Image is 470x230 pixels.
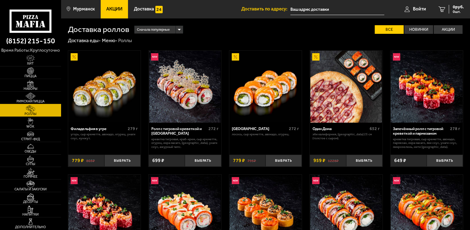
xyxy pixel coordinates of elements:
label: Новинки [404,25,433,34]
span: 272 г [208,126,219,131]
img: Новинка [393,53,400,61]
img: 15daf4d41897b9f0e9f617042186c801.svg [155,6,163,13]
img: Акционный [312,53,320,61]
img: Новинка [232,177,239,184]
img: Запечённый ролл с тигровой креветкой и пармезаном [391,51,463,123]
img: Филадельфия в угре [68,51,140,123]
span: 699 ₽ [152,158,164,163]
input: Ваш адрес доставки [290,4,384,15]
button: Выбрать [185,155,221,167]
p: креветка тигровая, Сыр креметте, авокадо, пармезан, икра масаго, яки соус, унаги соус, микрозелен... [393,137,460,149]
div: Ролл с тигровой креветкой и [GEOGRAPHIC_DATA] [151,126,207,136]
div: Филадельфия в угре [71,126,126,131]
img: Новинка [151,53,158,61]
span: 959 ₽ [313,158,325,163]
a: НовинкаРолл с тигровой креветкой и Гуакамоле [149,51,221,123]
img: Акционный [71,53,78,61]
span: 649 ₽ [394,158,406,163]
img: Новинка [71,177,78,184]
span: Доставка [134,7,154,11]
label: Акции [434,25,463,34]
img: Новинка [312,177,320,184]
span: 779 ₽ [72,158,84,163]
button: Выбрать [427,155,463,167]
div: Один Дома [313,126,368,131]
a: НовинкаЗапечённый ролл с тигровой креветкой и пармезаном [390,51,463,123]
img: Новинка [393,177,400,184]
img: Филадельфия [230,51,301,123]
span: Доставить по адресу: [241,7,290,11]
span: Мурманск [73,7,95,11]
p: угорь, Сыр креметте, авокадо, огурец, унаги соус, кунжут. [71,133,138,141]
img: Новинка [151,177,158,184]
p: креветка тигровая, краб-крем, Сыр креметте, огурец, икра масаго, [GEOGRAPHIC_DATA], унаги соус, а... [151,137,219,149]
p: лосось, Сыр креметте, авокадо, огурец. [232,133,299,137]
p: Эби Калифорния, [GEOGRAPHIC_DATA] 25 см (толстое с сыром). [313,133,380,141]
img: Акционный [232,53,239,61]
s: 795 ₽ [247,158,256,163]
a: Доставка еды- [68,38,101,43]
span: Войти [413,7,426,11]
span: Сначала популярные [137,25,170,34]
s: 1228 ₽ [328,158,339,163]
a: АкционныйФиладельфия в угре [68,51,141,123]
h1: Доставка роллов [68,26,130,34]
span: 652 г [370,126,380,131]
img: Ролл с тигровой креветкой и Гуакамоле [149,51,221,123]
div: Запечённый ролл с тигровой креветкой и пармезаном [393,126,449,136]
button: Выбрать [346,155,383,167]
span: 278 г [450,126,460,131]
span: 279 г [128,126,138,131]
span: 272 г [289,126,299,131]
s: 803 ₽ [86,158,95,163]
a: АкционныйФиладельфия [229,51,302,123]
button: Выбрать [104,155,141,167]
span: 0 руб. [453,5,464,9]
button: Выбрать [266,155,302,167]
span: Акции [106,7,122,11]
a: АкционныйОдин Дома [310,51,383,123]
a: Меню- [102,38,117,43]
div: [GEOGRAPHIC_DATA] [232,126,287,131]
label: Все [375,25,404,34]
div: Роллы [118,38,132,44]
span: 779 ₽ [233,158,245,163]
span: 0 шт. [453,10,464,14]
img: Один Дома [310,51,382,123]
